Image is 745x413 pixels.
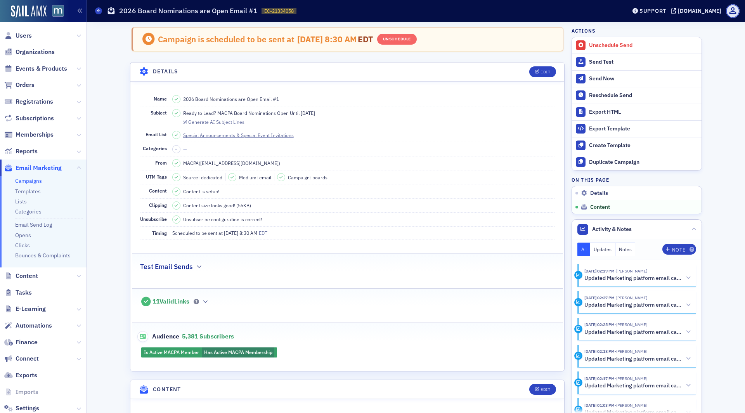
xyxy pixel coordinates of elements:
span: Unsubscribe [140,216,167,222]
div: Reschedule Send [589,92,698,99]
span: Details [590,190,608,197]
div: Unschedule Send [589,42,698,49]
span: Content [16,272,38,280]
span: [DATE] [297,34,325,45]
a: Orders [4,81,35,89]
span: Source: dedicated [183,174,222,181]
span: 11 Valid Links [152,298,189,305]
button: Edit [529,384,556,395]
a: Templates [15,188,41,195]
div: Activity [574,271,582,279]
a: Memberships [4,130,54,139]
span: Users [16,31,32,40]
h4: Actions [572,27,596,34]
button: Updated Marketing platform email campaign: 2026 Board Nominations are Open Email #1 [584,355,691,363]
div: Activity [574,352,582,360]
span: Subject [151,109,167,116]
button: Duplicate Campaign [572,154,702,170]
span: 8:30 AM [325,34,357,45]
a: E-Learning [4,305,46,313]
span: Activity & Notes [592,225,632,233]
div: [DOMAIN_NAME] [678,7,721,14]
button: Unschedule Send [572,37,702,54]
div: Edit [541,70,550,74]
button: Notes [615,243,636,256]
a: Settings [4,404,39,413]
span: Imports [16,388,38,396]
span: EDT [357,34,373,45]
div: Note [672,248,685,252]
a: Special Announcements & Special Event Invitations [183,132,301,139]
button: Updates [590,243,615,256]
div: Campaign is scheduled to be sent at [158,34,295,44]
button: Send Test [572,54,702,70]
span: Content [149,187,167,194]
time: 9/25/2025 02:17 PM [584,376,615,381]
h4: Content [153,385,181,394]
span: Exports [16,371,37,380]
a: Registrations [4,97,53,106]
div: Generate AI Subject Lines [188,120,244,124]
h2: Test Email Sends [140,262,193,272]
img: SailAMX [11,5,47,18]
span: Ready to Lead? MACPA Board Nominations Open Until [DATE] [183,109,315,116]
span: 8:30 AM [239,230,257,236]
h5: Updated Marketing platform email campaign: 2026 Board Nominations are Open Email #1 [584,302,683,309]
span: Content size looks good! (55KB) [183,202,251,209]
h5: Updated Marketing platform email campaign: 2026 Board Nominations are Open Email #1 [584,382,683,389]
h5: Updated Marketing platform email campaign: 2026 Board Nominations are Open Email #1 [584,275,683,282]
button: Edit [529,66,556,77]
time: 9/25/2025 02:29 PM [584,268,615,274]
span: Timing [152,230,167,236]
a: Campaigns [15,177,42,184]
div: Create Template [589,142,698,149]
h5: Updated Marketing platform email campaign: 2026 Board Nominations are Open Email #1 [584,329,683,336]
span: Campaign: boards [288,174,327,181]
span: Events & Products [16,64,67,73]
h4: Details [153,68,178,76]
a: Lists [15,198,27,205]
span: 5,381 Subscribers [182,332,234,340]
span: Reports [16,147,38,156]
span: Name [154,95,167,102]
a: Opens [15,232,31,239]
div: Activity [574,378,582,387]
button: Updated Marketing platform email campaign: 2026 Board Nominations are Open Email #1 [584,382,691,390]
span: EDT [257,230,267,236]
a: Export Template [572,120,702,137]
span: Settings [16,404,39,413]
a: Organizations [4,48,55,56]
a: Finance [4,338,38,347]
h1: 2026 Board Nominations are Open Email #1 [119,6,258,16]
div: Export HTML [589,109,698,116]
span: [DATE] [224,230,239,236]
a: Events & Products [4,64,67,73]
button: Unschedule [377,34,417,45]
time: 9/25/2025 02:18 PM [584,349,615,354]
a: Imports [4,388,38,396]
a: Exports [4,371,37,380]
span: Content is setup! [183,188,219,195]
span: Email Marketing [16,164,62,172]
a: Clicks [15,242,30,249]
button: Updated Marketing platform email campaign: 2026 Board Nominations are Open Email #1 [584,274,691,282]
span: Lauren Standiford [615,349,647,354]
a: Subscriptions [4,114,54,123]
button: Generate AI Subject Lines [183,118,244,125]
time: 9/25/2025 01:03 PM [584,403,615,408]
div: Support [639,7,666,14]
a: Email Marketing [4,164,62,172]
span: Audience [137,331,180,342]
button: All [577,243,591,256]
a: Bounces & Complaints [15,252,71,259]
span: UTM Tags [146,174,167,180]
span: Categories [143,145,167,151]
span: Registrations [16,97,53,106]
span: E-Learning [16,305,46,313]
span: Connect [16,354,39,363]
span: Lauren Standiford [615,268,647,274]
span: Organizations [16,48,55,56]
span: Subscriptions [16,114,54,123]
div: Send Test [589,59,698,66]
button: Note [662,244,696,255]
